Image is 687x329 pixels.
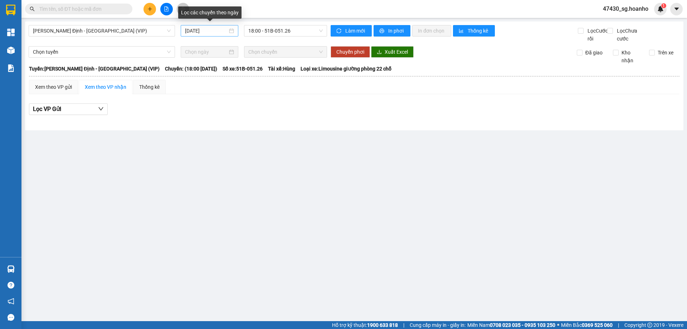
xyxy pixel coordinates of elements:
span: | [403,321,404,329]
div: TÂN PHÚ [6,6,42,23]
img: solution-icon [7,64,15,72]
sup: 1 [661,3,666,8]
span: Lọc Cước rồi [585,27,609,43]
span: Tài xế: Hùng [268,65,295,73]
span: Cung cấp máy in - giấy in: [410,321,466,329]
span: 1 [662,3,665,8]
span: Thống kê [468,27,489,35]
div: Xem theo VP gửi [35,83,72,91]
strong: 0708 023 035 - 0935 103 250 [490,322,555,328]
img: icon-new-feature [657,6,664,12]
span: Hỗ trợ kỹ thuật: [332,321,398,329]
button: bar-chartThống kê [453,25,495,37]
span: down [98,106,104,112]
img: logo-vxr [6,5,15,15]
strong: 1900 633 818 [367,322,398,328]
span: printer [379,28,385,34]
span: Đã giao [583,49,605,57]
span: sync [336,28,342,34]
span: Bình Định - Sài Gòn (VIP) [33,25,171,36]
input: 13/10/2025 [185,27,228,35]
img: warehouse-icon [7,265,15,273]
div: [PERSON_NAME] [47,6,104,22]
span: Số xe: 51B-051.26 [223,65,263,73]
span: SL [57,45,67,55]
span: Miền Nam [467,321,555,329]
span: file-add [164,6,169,11]
span: | [618,321,619,329]
span: bar-chart [459,28,465,34]
span: Gửi: [6,7,17,14]
span: In phơi [388,27,405,35]
button: Lọc VP Gửi [29,103,108,115]
span: Chuyến: (18:00 [DATE]) [165,65,217,73]
button: caret-down [670,3,683,15]
span: Kho nhận [619,49,644,64]
span: search [30,6,35,11]
button: syncLàm mới [331,25,372,37]
button: file-add [160,3,173,15]
div: Lọc các chuyến theo ngày [178,6,242,19]
b: Tuyến: [PERSON_NAME] Định - [GEOGRAPHIC_DATA] (VIP) [29,66,160,72]
button: plus [143,3,156,15]
span: 47430_sg.hoanho [597,4,654,13]
div: Xem theo VP nhận [85,83,126,91]
img: dashboard-icon [7,29,15,36]
div: Thống kê [139,83,160,91]
span: Chọn chuyến [248,47,323,57]
span: Chọn tuyến [33,47,171,57]
strong: 0369 525 060 [582,322,613,328]
button: aim [177,3,189,15]
img: warehouse-icon [7,47,15,54]
div: THUẬN [47,22,104,31]
span: Làm mới [345,27,366,35]
input: Chọn ngày [185,48,228,56]
div: HẬU [6,23,42,32]
span: Nhận: [47,6,64,14]
span: Trên xe [655,49,676,57]
input: Tìm tên, số ĐT hoặc mã đơn [39,5,124,13]
span: message [8,314,14,321]
button: printerIn phơi [374,25,410,37]
span: Miền Bắc [561,321,613,329]
span: notification [8,298,14,305]
button: downloadXuất Excel [371,46,414,58]
span: Loại xe: Limousine giường phòng 22 chỗ [301,65,391,73]
span: copyright [647,323,652,328]
span: question-circle [8,282,14,289]
button: In đơn chọn [412,25,451,37]
span: ⚪️ [557,324,559,326]
span: plus [147,6,152,11]
span: Lọc Chưa cước [614,27,651,43]
span: Lọc VP Gửi [33,105,61,113]
span: caret-down [673,6,680,12]
div: Tên hàng: 1T ( : 1 ) [6,46,104,55]
span: 18:00 - 51B-051.26 [248,25,323,36]
button: Chuyển phơi [331,46,370,58]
